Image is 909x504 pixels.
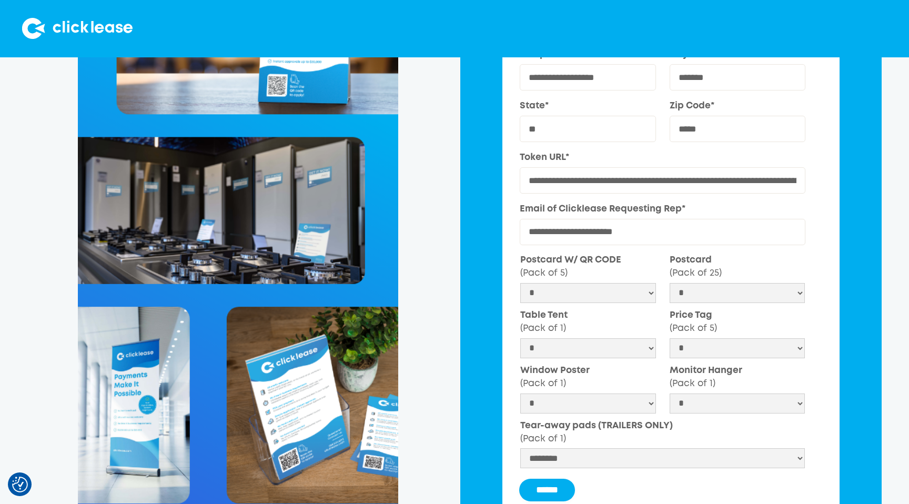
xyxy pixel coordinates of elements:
label: Price Tag [670,309,805,336]
span: (Pack of 1) [520,325,566,332]
img: Clicklease logo [22,18,133,39]
img: Revisit consent button [12,477,28,492]
span: (Pack of 5) [670,325,717,332]
label: Zip Code* [670,100,805,113]
label: Table Tent [520,309,655,336]
span: (Pack of 1) [520,380,566,388]
span: (Pack of 25) [670,269,722,277]
label: Email of Clicklease Requesting Rep* [520,203,805,216]
button: Consent Preferences [12,477,28,492]
span: (Pack of 1) [670,380,715,388]
span: (Pack of 5) [520,269,568,277]
label: Postcard W/ QR CODE [520,254,655,280]
span: (Pack of 1) [520,435,566,443]
label: Postcard [670,254,805,280]
label: Tear-away pads (TRAILERS ONLY) [520,420,805,446]
label: Monitor Hanger [670,365,805,391]
label: Window Poster [520,365,655,391]
label: State* [520,100,655,113]
label: Token URL* [520,152,805,165]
